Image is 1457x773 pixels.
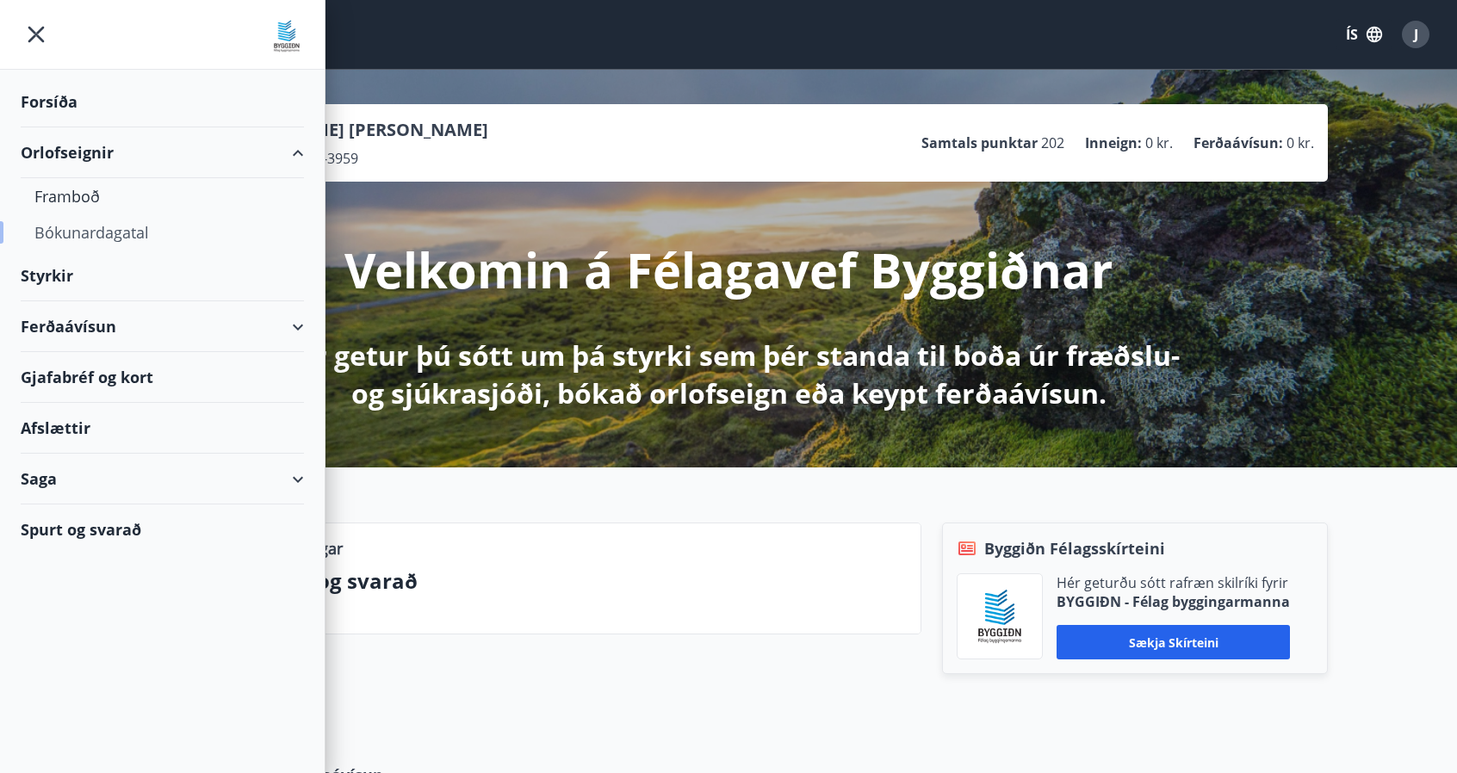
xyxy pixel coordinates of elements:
[21,301,304,352] div: Ferðaávísun
[21,127,304,178] div: Orlofseignir
[21,504,304,554] div: Spurt og svarað
[1057,625,1290,659] button: Sækja skírteini
[34,178,290,214] div: Framboð
[256,566,907,596] p: Spurt og svarað
[1395,14,1436,55] button: J
[274,337,1183,412] p: Hér getur þú sótt um þá styrki sem þér standa til boða úr fræðslu- og sjúkrasjóði, bókað orlofsei...
[205,118,488,142] p: [PERSON_NAME] [PERSON_NAME]
[1193,133,1283,152] p: Ferðaávísun :
[270,19,304,53] img: union_logo
[34,214,290,250] div: Bókunardagatal
[1286,133,1314,152] span: 0 kr.
[344,237,1113,302] p: Velkomin á Félagavef Byggiðnar
[21,403,304,454] div: Afslættir
[1414,25,1418,44] span: J
[21,77,304,127] div: Forsíða
[1336,19,1392,50] button: ÍS
[1057,573,1290,592] p: Hér geturðu sótt rafræn skilríki fyrir
[1085,133,1142,152] p: Inneign :
[21,454,304,504] div: Saga
[1041,133,1064,152] span: 202
[1057,592,1290,611] p: BYGGIÐN - Félag byggingarmanna
[970,587,1029,646] img: BKlGVmlTW1Qrz68WFGMFQUcXHWdQd7yePWMkvn3i.png
[921,133,1038,152] p: Samtals punktar
[21,250,304,301] div: Styrkir
[1145,133,1173,152] span: 0 kr.
[984,537,1165,560] span: Byggiðn Félagsskírteini
[21,352,304,403] div: Gjafabréf og kort
[21,19,52,50] button: menu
